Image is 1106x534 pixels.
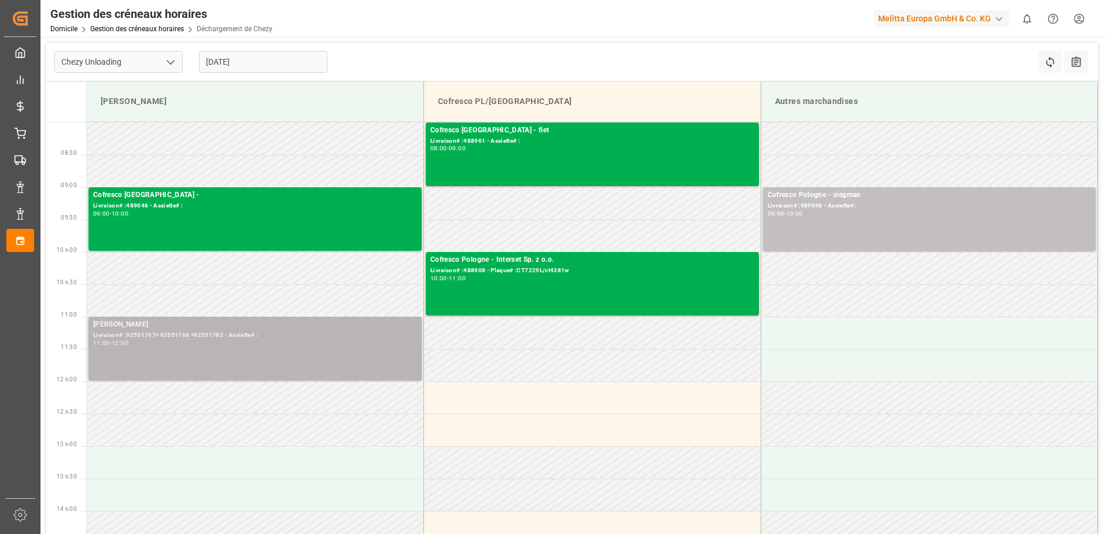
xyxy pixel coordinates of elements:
div: 10:00 [430,276,447,281]
span: 12 h 00 [57,376,77,383]
div: Livraison# :488961 - Assiette# : [430,136,754,146]
input: Type à rechercher/sélectionner [54,51,183,73]
div: - [784,211,786,216]
span: 13 h 30 [57,473,77,480]
button: Centre d’aide [1040,6,1066,32]
button: Afficher 0 nouvelles notifications [1014,6,1040,32]
div: 09:00 [768,211,784,216]
div: 10:00 [786,211,803,216]
div: Livraison# :488908 - Plaque# :CT7229L/ct4381w [430,266,754,276]
div: 09:00 [93,211,110,216]
button: Ouvrir le menu [161,53,179,71]
div: - [447,146,449,151]
div: Cofresco [GEOGRAPHIC_DATA] - fiet [430,125,754,136]
div: 09:00 [449,146,466,151]
div: Autres marchandises [770,91,1089,112]
div: - [110,340,112,346]
div: Cofresco Pologne - Interset Sp. z o.o. [430,254,754,266]
div: 10:00 [112,211,128,216]
div: 12:00 [112,340,128,346]
span: 10 h 30 [57,279,77,285]
span: 09:00 [61,182,77,188]
div: 11:00 [449,276,466,281]
div: Livraison# :489048 - Assiette# : [768,201,1092,211]
font: Melitta Europa GmbH & Co. KG [878,13,991,25]
div: - [447,276,449,281]
span: 14 h 00 [57,506,77,512]
div: - [110,211,112,216]
a: Domicile [50,25,78,33]
div: [PERSON_NAME] [96,91,414,112]
div: Cofresco PL/[GEOGRAPHIC_DATA] [433,91,751,112]
div: Gestion des créneaux horaires [50,5,272,23]
button: Melitta Europa GmbH & Co. KG [873,8,1014,29]
span: 09:30 [61,214,77,221]
div: [PERSON_NAME] [93,319,417,331]
span: 08:30 [61,150,77,156]
a: Gestion des créneaux horaires [90,25,184,33]
input: JJ-MM-AAAA [199,51,327,73]
span: 12 h 30 [57,409,77,415]
div: Livraison# :92551767+ 92551768 +92551782 - Assiette# : [93,331,417,340]
span: 13 h 00 [57,441,77,447]
span: 10 h 00 [57,247,77,253]
div: Cofresco Pologne - siegman [768,190,1092,201]
span: 11:00 [61,311,77,318]
span: 11:30 [61,344,77,350]
div: 08:00 [430,146,447,151]
div: Cofresco [GEOGRAPHIC_DATA] - [93,190,417,201]
div: 11:00 [93,340,110,346]
div: Livraison# :489046 - Assiette# : [93,201,417,211]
